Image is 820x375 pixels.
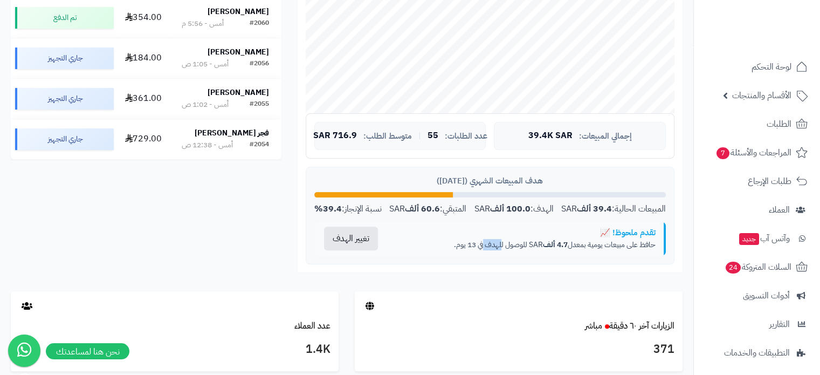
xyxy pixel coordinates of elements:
span: المراجعات والأسئلة [715,145,791,160]
a: عدد العملاء [294,319,330,332]
td: 361.00 [118,79,169,119]
a: لوحة التحكم [700,54,814,80]
strong: [PERSON_NAME] [208,46,269,58]
div: الهدف: SAR [474,203,554,215]
span: 55 [428,131,438,141]
strong: [PERSON_NAME] [208,6,269,17]
td: 729.00 [118,119,169,159]
p: حافظ على مبيعات يومية بمعدل SAR للوصول للهدف في 13 يوم. [396,240,656,250]
a: الطلبات [700,111,814,137]
a: الزيارات آخر ٦٠ دقيقةمباشر [585,319,674,332]
strong: 39.4 ألف [577,202,612,215]
a: التقارير [700,311,814,337]
strong: 60.6 ألف [405,202,440,215]
strong: 4.7 ألف [543,239,568,250]
span: | [418,132,421,140]
div: #2060 [250,18,269,29]
div: تقدم ملحوظ! 📈 [396,227,656,238]
span: الأقسام والمنتجات [732,88,791,103]
div: المبيعات الحالية: SAR [561,203,666,215]
a: التطبيقات والخدمات [700,340,814,366]
span: السلات المتروكة [725,260,791,275]
span: 24 [726,262,741,274]
td: 184.00 [118,38,169,78]
div: هدف المبيعات الشهري ([DATE]) [314,175,666,187]
a: السلات المتروكة24 [700,254,814,280]
span: وآتس آب [738,231,790,246]
span: الطلبات [767,117,791,132]
span: جديد [739,233,759,245]
span: 39.4K SAR [528,131,573,141]
div: نسبة الإنجاز: [314,203,382,215]
span: عدد الطلبات: [445,132,487,141]
div: #2054 [250,140,269,151]
span: لوحة التحكم [752,59,791,74]
strong: 39.4% [314,202,342,215]
span: طلبات الإرجاع [748,174,791,189]
span: التقارير [769,317,790,332]
small: مباشر [585,319,602,332]
div: #2056 [250,59,269,70]
h3: 371 [363,340,674,359]
div: جاري التجهيز [15,128,114,150]
span: 716.9 SAR [313,131,357,141]
div: جاري التجهيز [15,47,114,69]
div: جاري التجهيز [15,88,114,110]
span: 7 [716,147,729,159]
a: وآتس آبجديد [700,226,814,251]
div: أمس - 1:02 ص [182,99,229,110]
span: التطبيقات والخدمات [724,345,790,360]
h3: 1.4K [19,340,330,359]
div: أمس - 5:56 م [182,18,224,29]
span: إجمالي المبيعات: [579,132,632,141]
a: طلبات الإرجاع [700,168,814,194]
span: العملاء [769,202,790,217]
div: تم الدفع [15,7,114,29]
span: أدوات التسويق [743,288,790,303]
a: العملاء [700,197,814,223]
div: أمس - 12:38 ص [182,140,233,151]
strong: فجر [PERSON_NAME] [195,127,269,139]
strong: [PERSON_NAME] [208,87,269,98]
strong: 100.0 ألف [490,202,530,215]
span: متوسط الطلب: [363,132,412,141]
a: المراجعات والأسئلة7 [700,140,814,166]
div: #2055 [250,99,269,110]
button: تغيير الهدف [324,227,378,250]
div: المتبقي: SAR [389,203,466,215]
div: أمس - 1:05 ص [182,59,229,70]
a: أدوات التسويق [700,283,814,309]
